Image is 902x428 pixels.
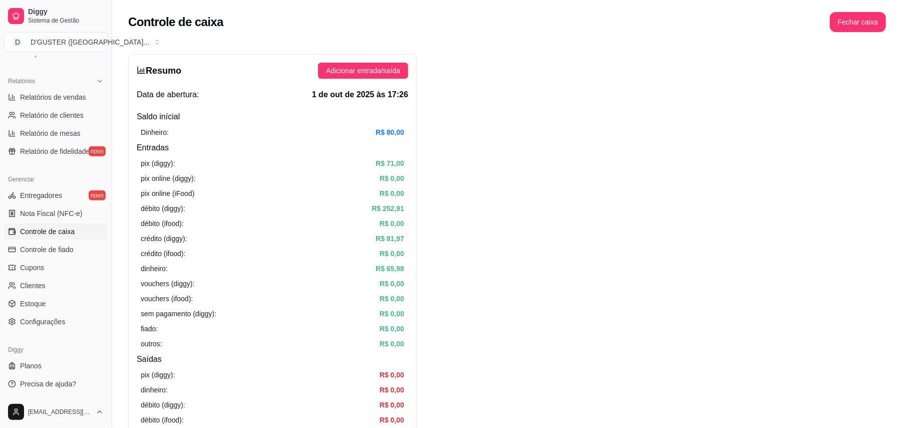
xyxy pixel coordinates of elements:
article: R$ 0,00 [380,399,404,410]
article: R$ 0,00 [380,293,404,304]
article: fiado: [141,323,158,334]
article: R$ 0,00 [380,173,404,184]
article: R$ 252,91 [372,203,404,214]
article: R$ 0,00 [380,308,404,319]
span: 1 de out de 2025 às 17:26 [312,89,408,101]
article: pix online (iFood) [141,188,194,199]
h3: Resumo [137,64,181,78]
button: Select a team [4,32,108,52]
div: Gerenciar [4,171,108,187]
article: débito (diggy): [141,399,185,410]
article: R$ 0,00 [380,414,404,425]
article: dinheiro: [141,263,168,274]
span: Relatórios [8,77,35,85]
a: DiggySistema de Gestão [4,4,108,28]
a: Configurações [4,314,108,330]
button: Adicionar entrada/saída [318,63,408,79]
article: R$ 0,00 [380,278,404,289]
a: Planos [4,358,108,374]
span: Entregadores [20,190,62,200]
span: Nota Fiscal (NFC-e) [20,208,82,219]
button: [EMAIL_ADDRESS][DOMAIN_NAME] [4,400,108,424]
span: Adicionar entrada/saída [326,65,400,76]
a: Precisa de ajuda? [4,376,108,392]
article: pix (diggy): [141,369,175,380]
article: crédito (ifood): [141,248,185,259]
h4: Entradas [137,142,408,154]
div: Diggy [4,342,108,358]
span: Relatório de clientes [20,110,84,120]
a: Controle de fiado [4,242,108,258]
a: Entregadoresnovo [4,187,108,203]
article: débito (ifood): [141,218,184,229]
article: R$ 0,00 [380,323,404,334]
span: Relatórios de vendas [20,92,86,102]
span: Configurações [20,317,65,327]
span: Controle de caixa [20,227,75,237]
span: Estoque [20,299,46,309]
a: Controle de caixa [4,224,108,240]
h2: Controle de caixa [128,14,223,30]
article: vouchers (diggy): [141,278,194,289]
span: Planos [20,361,42,371]
div: D'GUSTER ([GEOGRAPHIC_DATA] ... [31,37,149,47]
span: Controle de fiado [20,245,74,255]
article: R$ 0,00 [380,248,404,259]
article: R$ 0,00 [380,338,404,349]
article: sem pagamento (diggy): [141,308,216,319]
article: R$ 71,00 [376,158,404,169]
button: Fechar caixa [830,12,886,32]
article: pix (diggy): [141,158,175,169]
article: débito (ifood): [141,414,184,425]
article: vouchers (ifood): [141,293,193,304]
span: Sistema de Gestão [28,17,104,25]
a: Relatório de fidelidadenovo [4,143,108,159]
span: Data de abertura: [137,89,199,101]
a: Nota Fiscal (NFC-e) [4,205,108,222]
article: R$ 0,00 [380,384,404,395]
h4: Saldo inícial [137,111,408,123]
article: R$ 80,00 [376,127,404,138]
article: Dinheiro: [141,127,169,138]
span: [EMAIL_ADDRESS][DOMAIN_NAME] [28,408,92,416]
h4: Saídas [137,353,408,365]
a: Relatório de clientes [4,107,108,123]
span: Cupons [20,263,44,273]
a: Clientes [4,278,108,294]
article: R$ 0,00 [380,218,404,229]
span: Relatório de mesas [20,128,81,138]
article: R$ 0,00 [380,369,404,380]
article: dinheiro: [141,384,168,395]
a: Relatórios de vendas [4,89,108,105]
span: Clientes [20,281,46,291]
span: D [13,37,23,47]
a: Relatório de mesas [4,125,108,141]
article: outros: [141,338,162,349]
article: débito (diggy): [141,203,185,214]
article: crédito (diggy): [141,233,187,244]
span: Precisa de ajuda? [20,379,76,389]
a: Estoque [4,296,108,312]
article: R$ 0,00 [380,188,404,199]
a: Cupons [4,260,108,276]
article: R$ 65,98 [376,263,404,274]
span: bar-chart [137,66,146,75]
span: Diggy [28,8,104,17]
span: Relatório de fidelidade [20,146,90,156]
article: R$ 81,97 [376,233,404,244]
article: pix online (diggy): [141,173,196,184]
